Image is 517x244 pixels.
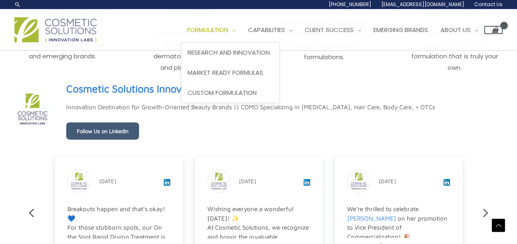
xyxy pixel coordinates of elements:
[304,180,310,187] a: View post on LinkedIn
[367,18,434,42] a: Emerging Brands
[347,215,396,222] a: [PERSON_NAME]
[14,1,21,8] a: Search icon link
[373,25,428,34] span: Emerging Brands
[242,18,299,42] a: Capabilities
[440,25,471,34] span: About Us
[299,18,367,42] a: Client Success
[208,170,230,192] img: sk-post-userpic
[443,180,450,187] a: View post on LinkedIn
[99,176,116,186] p: [DATE]
[181,18,242,42] a: Formulation
[188,48,270,57] span: Research and Innovation
[379,176,396,186] p: [DATE]
[239,176,256,186] p: [DATE]
[248,25,285,34] span: Capabilities
[68,170,90,192] img: sk-post-userpic
[474,1,503,8] span: Contact Us
[188,88,257,97] span: Custom Formulation
[484,26,503,34] a: View Shopping Cart, empty
[181,83,279,103] a: Custom Formulation
[66,101,435,113] p: Innovation Destination for Growth-Oriented Beauty Brands || CDMO Specializing in [MEDICAL_DATA], ...
[66,122,139,140] a: Follow Us on LinkedIn
[181,43,279,63] a: Research and Innovation
[329,1,371,8] span: [PHONE_NUMBER]
[188,68,263,77] span: Market Ready Formulas
[175,18,503,42] nav: Site Navigation
[305,25,354,34] span: Client Success
[66,79,230,98] a: View page on LinkedIn
[434,18,484,42] a: About Us
[381,1,464,8] span: [EMAIL_ADDRESS][DOMAIN_NAME]
[12,89,53,130] img: sk-header-picture
[164,180,170,187] a: View post on LinkedIn
[14,17,97,42] img: Cosmetic Solutions Logo
[181,63,279,83] a: Market Ready Formulas
[187,25,228,34] span: Formulation
[348,170,370,192] img: sk-post-userpic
